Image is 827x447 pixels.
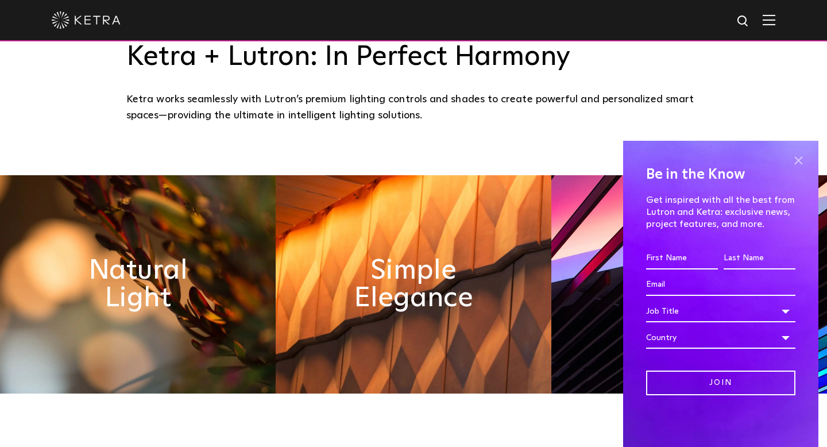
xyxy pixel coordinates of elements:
img: ketra-logo-2019-white [52,11,121,29]
img: flexible_timeless_ketra [551,175,827,394]
h3: Ketra + Lutron: In Perfect Harmony [126,41,701,74]
div: Ketra works seamlessly with Lutron’s premium lighting controls and shades to create powerful and ... [126,91,701,124]
input: Email [646,274,795,296]
div: Country [646,327,795,349]
input: First Name [646,248,718,269]
p: Get inspired with all the best from Lutron and Ketra: exclusive news, project features, and more. [646,194,795,230]
h4: Be in the Know [646,164,795,186]
h2: Flexible & Timeless [620,257,758,312]
img: simple_elegance [276,175,551,394]
div: Job Title [646,300,795,322]
img: search icon [736,14,751,29]
h2: Natural Light [69,257,207,312]
input: Last Name [724,248,795,269]
h2: Simple Elegance [345,257,482,312]
input: Join [646,371,795,395]
img: Hamburger%20Nav.svg [763,14,775,25]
